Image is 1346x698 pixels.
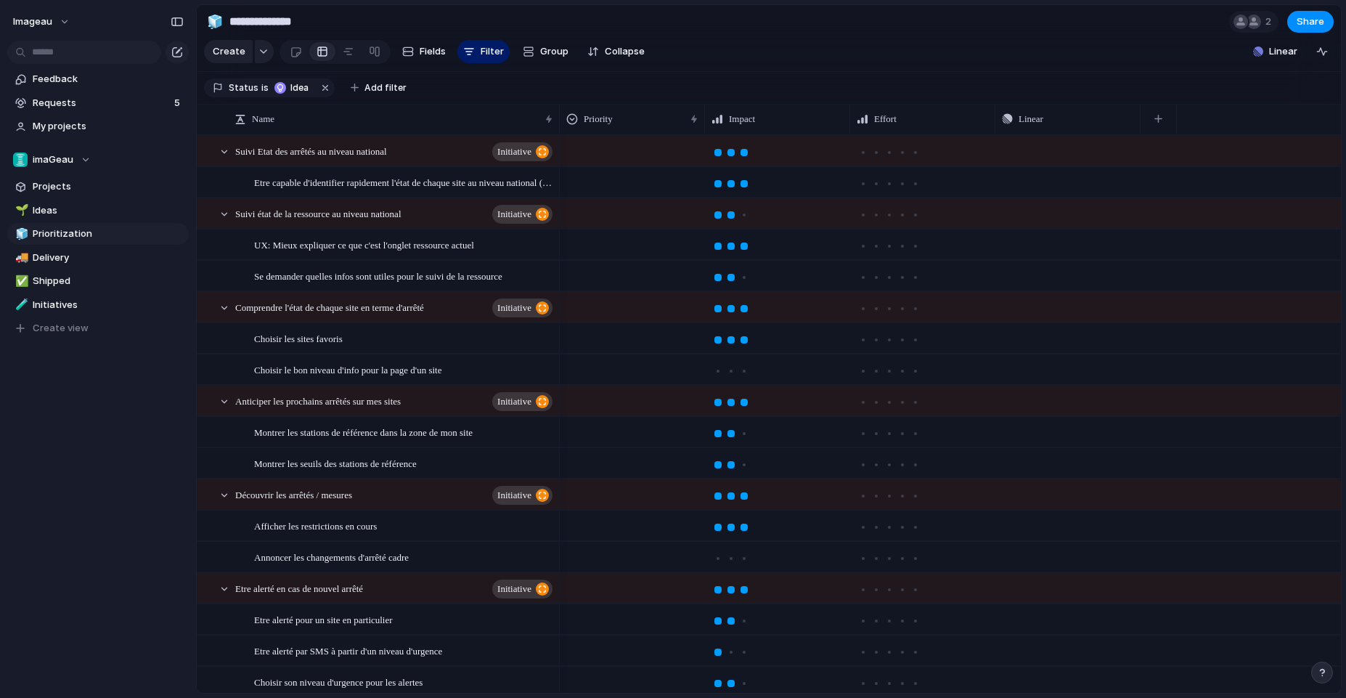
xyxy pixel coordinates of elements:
[254,517,377,534] span: Afficher les restrictions en cours
[13,15,52,29] span: imageau
[7,176,189,198] a: Projects
[7,92,189,114] a: Requests5
[203,10,227,33] button: 🧊
[874,112,897,126] span: Effort
[1247,41,1303,62] button: Linear
[174,96,183,110] span: 5
[7,10,78,33] button: imageau
[1066,516,1114,535] button: Push
[1066,454,1114,473] button: Push
[261,81,269,94] span: is
[204,40,253,63] button: Create
[1287,11,1334,33] button: Share
[1066,142,1114,161] button: Push
[584,112,613,126] span: Priority
[13,274,28,288] button: ✅
[1066,360,1114,379] button: Push
[13,203,28,218] button: 🌱
[290,81,311,94] span: Idea
[729,112,755,126] span: Impact
[270,80,316,96] button: Idea
[33,298,184,312] span: Initiatives
[7,200,189,222] a: 🌱Ideas
[13,298,28,312] button: 🧪
[15,202,25,219] div: 🌱
[33,321,89,336] span: Create view
[605,44,645,59] span: Collapse
[1066,610,1114,629] button: Push
[7,149,189,171] button: imaGeau
[1089,300,1107,314] span: Push
[1066,485,1114,504] button: Push
[396,40,452,63] button: Fields
[1089,206,1107,221] span: Push
[497,579,531,599] span: initiative
[254,611,393,628] span: Etre alerté pour un site en particulier
[254,174,555,190] span: Etre capable d'identifier rapidement l'état de chaque site au niveau national (par ex en filtrant...
[1066,641,1114,660] button: Push
[252,112,274,126] span: Name
[7,68,189,90] a: Feedback
[1066,298,1114,317] button: Push
[254,548,409,565] span: Annoncer les changements d'arrêté cadre
[258,80,272,96] button: is
[1269,44,1297,59] span: Linear
[15,296,25,313] div: 🧪
[1066,673,1114,691] button: Push
[7,317,189,339] button: Create view
[7,223,189,245] a: 🧊Prioritization
[1297,15,1324,29] span: Share
[1089,175,1107,190] span: Push
[492,142,552,161] button: initiative
[1089,581,1107,596] span: Push
[342,78,415,98] button: Add filter
[1066,329,1114,348] button: Push
[13,227,28,241] button: 🧊
[1089,675,1107,689] span: Push
[254,267,502,284] span: Se demander quelles infos sont utiles pour le suivi de la ressource
[1066,391,1114,410] button: Push
[229,81,258,94] span: Status
[497,391,531,412] span: initiative
[492,392,552,411] button: initiative
[15,273,25,290] div: ✅
[7,115,189,137] a: My projects
[15,249,25,266] div: 🚚
[254,455,417,471] span: Montrer les seuils des stations de référence
[33,153,73,167] span: imaGeau
[33,179,184,194] span: Projects
[1066,204,1114,223] button: Push
[1066,173,1114,192] button: Push
[540,44,568,59] span: Group
[582,40,650,63] button: Collapse
[235,299,424,315] span: Comprendre l'état de chaque site en terme d'arrêté
[1089,425,1107,439] span: Push
[1089,238,1107,252] span: Push
[7,270,189,292] a: ✅Shipped
[1089,550,1107,564] span: Push
[7,247,189,269] a: 🚚Delivery
[235,205,401,222] span: Suivi état de la ressource au niveau national
[1089,612,1107,627] span: Push
[254,361,442,378] span: Choisir le bon niveau d'info pour la page d'un site
[515,40,576,63] button: Group
[1089,644,1107,658] span: Push
[235,580,363,596] span: Etre alerté en cas de nouvel arrêté
[7,294,189,316] a: 🧪Initiatives
[492,580,552,598] button: initiative
[1089,394,1107,408] span: Push
[254,673,423,690] span: Choisir son niveau d'urgence pour les alertes
[254,236,474,253] span: UX: Mieux expliquer ce que c'est l'onglet ressource actuel
[33,274,184,288] span: Shipped
[1066,548,1114,567] button: Push
[1089,487,1107,502] span: Push
[1089,331,1107,346] span: Push
[1089,144,1107,158] span: Push
[457,40,510,63] button: Filter
[1019,112,1043,126] span: Linear
[497,485,531,506] span: initiative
